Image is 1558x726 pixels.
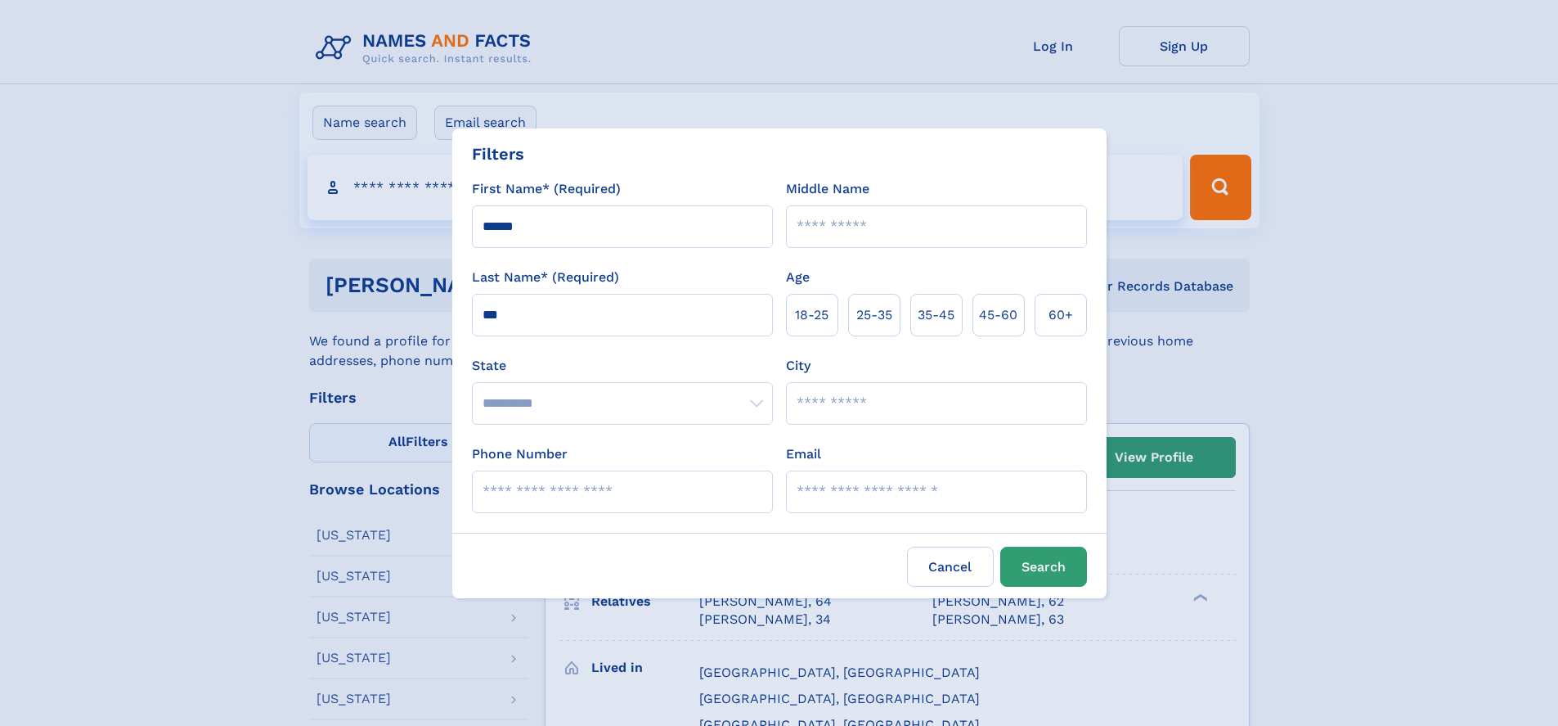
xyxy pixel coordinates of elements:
[795,305,828,325] span: 18‑25
[786,179,869,199] label: Middle Name
[786,356,810,376] label: City
[979,305,1017,325] span: 45‑60
[472,268,619,287] label: Last Name* (Required)
[472,179,621,199] label: First Name* (Required)
[472,142,524,166] div: Filters
[472,356,773,376] label: State
[1048,305,1073,325] span: 60+
[918,305,954,325] span: 35‑45
[472,444,568,464] label: Phone Number
[856,305,892,325] span: 25‑35
[786,268,810,287] label: Age
[907,547,994,587] label: Cancel
[1000,547,1087,587] button: Search
[786,444,821,464] label: Email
